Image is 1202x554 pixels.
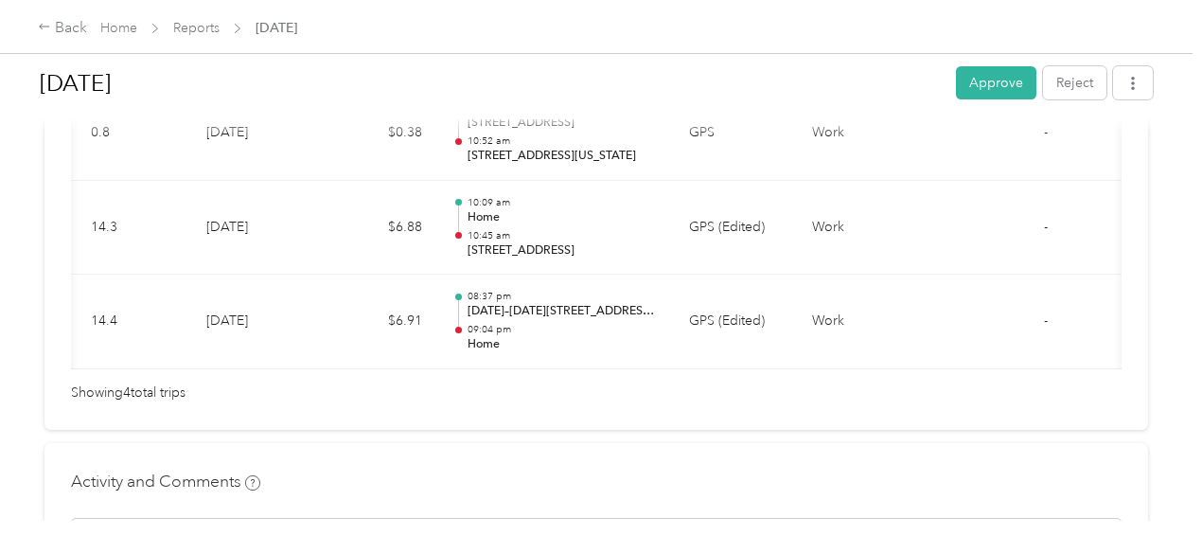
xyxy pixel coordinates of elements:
[191,275,324,369] td: [DATE]
[468,242,659,259] p: [STREET_ADDRESS]
[468,134,659,148] p: 10:52 am
[38,17,87,40] div: Back
[956,66,1036,99] button: Approve
[71,470,260,493] h4: Activity and Comments
[468,336,659,353] p: Home
[468,323,659,336] p: 09:04 pm
[674,275,797,369] td: GPS (Edited)
[324,181,437,276] td: $6.88
[674,181,797,276] td: GPS (Edited)
[1096,448,1202,554] iframe: Everlance-gr Chat Button Frame
[468,303,659,320] p: [DATE]–[DATE][STREET_ADDRESS][US_STATE]
[797,181,939,276] td: Work
[1044,313,1048,329] span: -
[1044,219,1048,235] span: -
[1043,66,1106,99] button: Reject
[468,209,659,226] p: Home
[468,196,659,209] p: 10:09 am
[191,181,324,276] td: [DATE]
[173,20,220,36] a: Reports
[324,275,437,369] td: $6.91
[797,275,939,369] td: Work
[76,275,191,369] td: 14.4
[76,181,191,276] td: 14.3
[468,148,659,165] p: [STREET_ADDRESS][US_STATE]
[468,290,659,303] p: 08:37 pm
[71,383,186,403] span: Showing 4 total trips
[256,18,297,38] span: [DATE]
[468,229,659,242] p: 10:45 am
[40,61,943,106] h1: Aug 2025
[100,20,137,36] a: Home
